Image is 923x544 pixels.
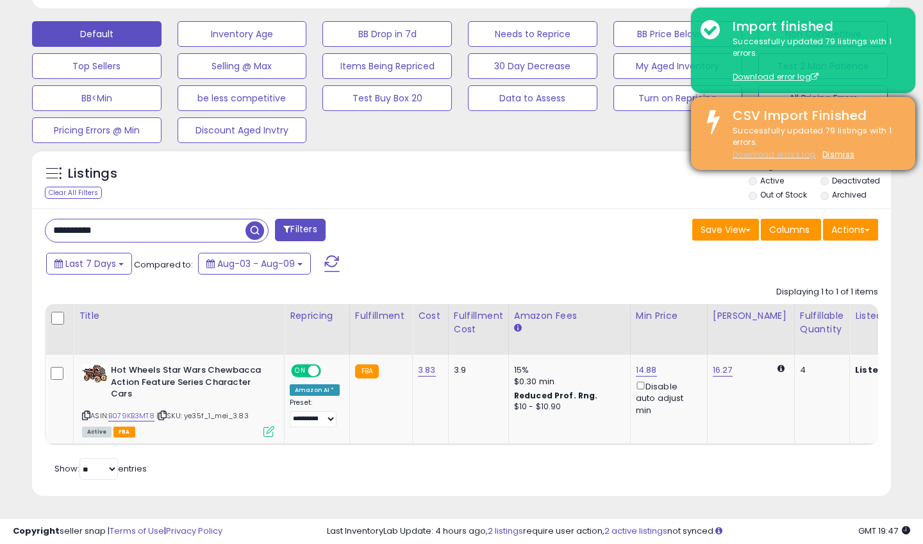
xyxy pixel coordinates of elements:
[514,309,625,323] div: Amazon Fees
[713,364,733,377] a: 16.27
[776,286,878,298] div: Displaying 1 to 1 of 1 items
[13,525,222,538] div: seller snap | |
[514,364,620,376] div: 15%
[217,257,295,270] span: Aug-03 - Aug-09
[800,364,840,376] div: 4
[832,175,880,186] label: Deactivated
[613,21,743,47] button: BB Price Below Min
[454,364,499,376] div: 3.9
[692,219,759,241] button: Save View
[604,525,667,537] a: 2 active listings
[468,85,597,111] button: Data to Assess
[488,525,523,537] a: 2 listings
[68,165,117,183] h5: Listings
[723,125,906,161] div: Successfully updated 79 listings with 1 errors.
[322,85,452,111] button: Test Buy Box 20
[822,149,854,160] u: Dismiss
[733,149,815,160] a: Download errors log
[178,21,307,47] button: Inventory Age
[760,189,807,200] label: Out of Stock
[858,525,910,537] span: 2025-08-17 19:47 GMT
[322,21,452,47] button: BB Drop in 7d
[198,253,311,275] button: Aug-03 - Aug-09
[290,309,344,323] div: Repricing
[723,17,906,36] div: Import finished
[823,219,878,241] button: Actions
[613,85,743,111] button: Turn on Repricing
[418,309,443,323] div: Cost
[178,117,307,143] button: Discount Aged Invtry
[418,364,436,377] a: 3.83
[322,53,452,79] button: Items Being Repriced
[636,379,697,416] div: Disable auto adjust min
[723,36,906,83] div: Successfully updated 79 listings with 1 errors.
[32,85,162,111] button: BB<Min
[355,364,379,378] small: FBA
[46,253,132,275] button: Last 7 Days
[769,223,810,236] span: Columns
[113,427,135,438] span: FBA
[32,117,162,143] button: Pricing Errors @ Min
[156,411,249,421] span: | SKU: ye35f_1_mei_3.83
[45,187,102,199] div: Clear All Filters
[832,189,867,200] label: Archived
[514,390,598,401] b: Reduced Prof. Rng.
[32,21,162,47] button: Default
[636,309,702,323] div: Min Price
[760,175,784,186] label: Active
[134,259,193,271] span: Compared to:
[178,53,307,79] button: Selling @ Max
[54,463,147,475] span: Show: entries
[613,53,743,79] button: My Aged Inventory
[178,85,307,111] button: be less competitive
[110,525,164,537] a: Terms of Use
[514,323,522,334] small: Amazon Fees.
[32,53,162,79] button: Top Sellers
[468,53,597,79] button: 30 Day Decrease
[82,364,274,436] div: ASIN:
[82,427,112,438] span: All listings currently available for purchase on Amazon
[454,309,503,336] div: Fulfillment Cost
[723,106,906,125] div: CSV Import Finished
[514,376,620,387] div: $0.30 min
[82,364,108,383] img: 413HtbYMd0L._SL40_.jpg
[761,219,821,241] button: Columns
[292,366,308,377] span: ON
[713,309,789,323] div: [PERSON_NAME]
[327,525,910,538] div: Last InventoryLab Update: 4 hours ago, require user action, not synced.
[636,364,657,377] a: 14.88
[13,525,60,537] strong: Copyright
[319,366,340,377] span: OFF
[468,21,597,47] button: Needs to Reprice
[290,384,340,396] div: Amazon AI *
[111,364,267,404] b: Hot Wheels Star Wars Chewbacca Action Feature Series Character Cars
[355,309,407,323] div: Fulfillment
[275,219,325,241] button: Filters
[733,71,819,82] a: Download error log
[855,364,913,376] b: Listed Price:
[514,402,620,412] div: $10 - $10.90
[79,309,279,323] div: Title
[290,398,340,427] div: Preset:
[166,525,222,537] a: Privacy Policy
[65,257,116,270] span: Last 7 Days
[108,411,154,421] a: B079KB3MT8
[800,309,844,336] div: Fulfillable Quantity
